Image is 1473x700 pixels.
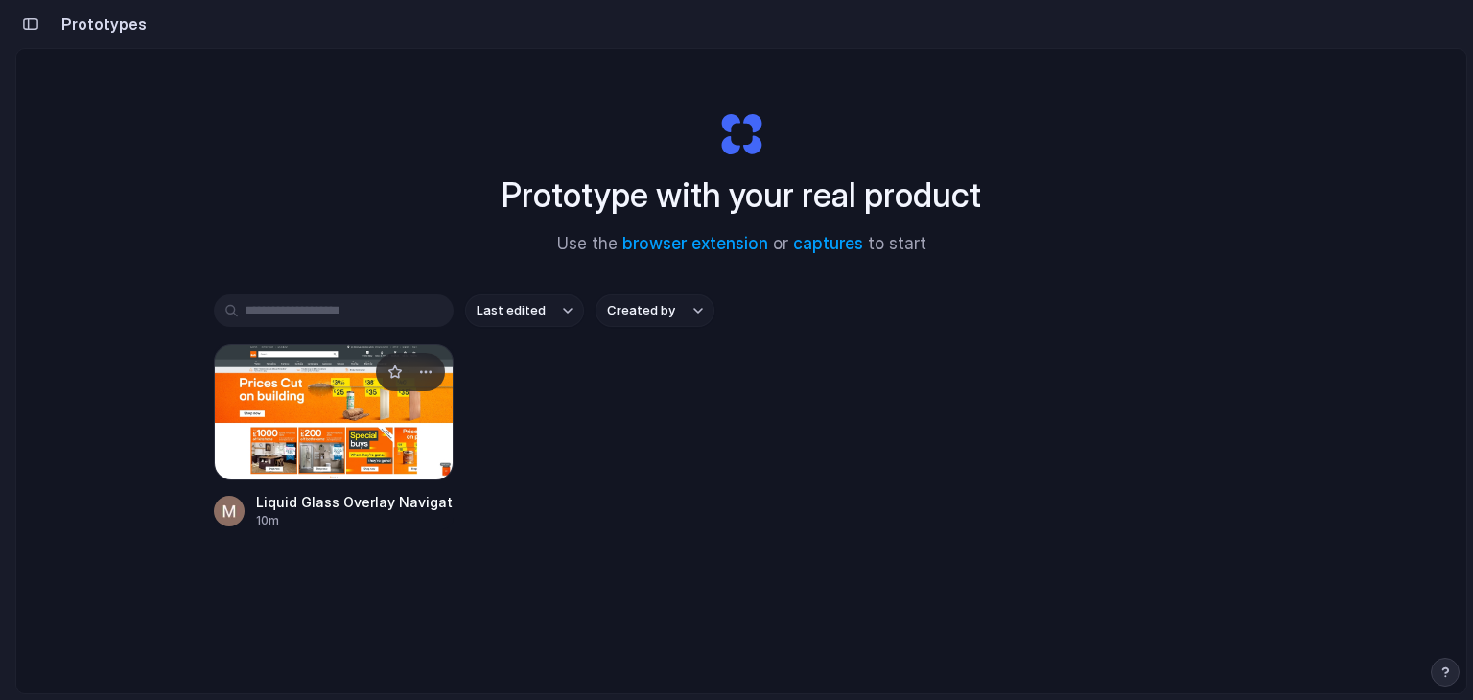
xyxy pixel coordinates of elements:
a: captures [793,234,863,253]
a: browser extension [622,234,768,253]
div: Liquid Glass Overlay Navigation [256,492,454,512]
h1: Prototype with your real product [502,170,981,221]
div: 10m [256,512,454,529]
h2: Prototypes [54,12,147,35]
a: Liquid Glass Overlay NavigationLiquid Glass Overlay Navigation10m [214,344,454,529]
span: Use the or to start [557,232,926,257]
button: Created by [596,294,714,327]
button: Last edited [465,294,584,327]
span: Created by [607,301,675,320]
span: Last edited [477,301,546,320]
